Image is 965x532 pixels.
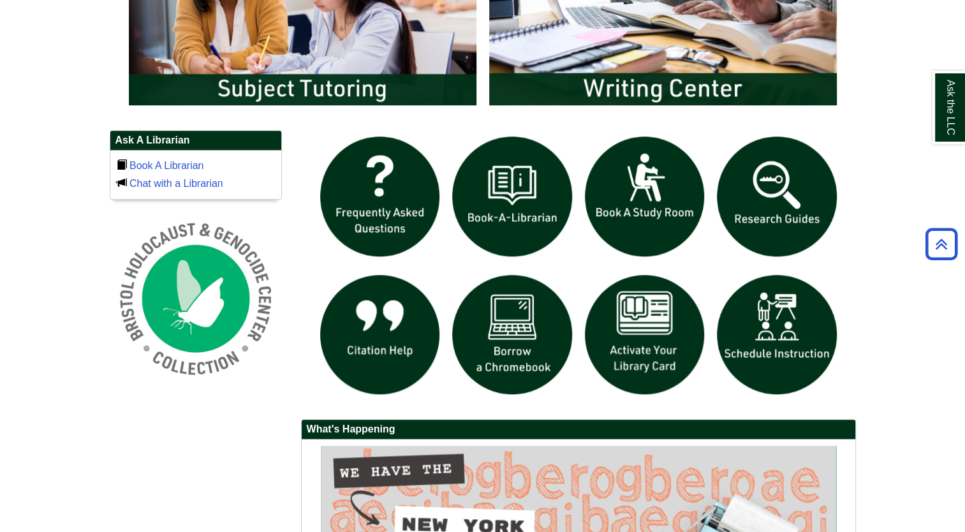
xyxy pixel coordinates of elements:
[446,130,578,263] img: Book a Librarian icon links to book a librarian web page
[110,212,282,385] img: Holocaust and Genocide Collection
[302,420,855,440] h2: What's Happening
[446,269,578,401] img: Borrow a chromebook icon links to the borrow a chromebook web page
[110,131,281,151] h2: Ask A Librarian
[921,235,962,253] a: Back to Top
[578,130,711,263] img: book a study room icon links to book a study room web page
[129,178,223,189] a: Chat with a Librarian
[129,160,204,171] a: Book A Librarian
[578,269,711,401] img: activate Library Card icon links to form to activate student ID into library card
[711,269,843,401] img: For faculty. Schedule Library Instruction icon links to form.
[314,130,446,263] img: frequently asked questions
[314,130,843,406] div: slideshow
[711,130,843,263] img: Research Guides icon links to research guides web page
[314,269,446,401] img: citation help icon links to citation help guide page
